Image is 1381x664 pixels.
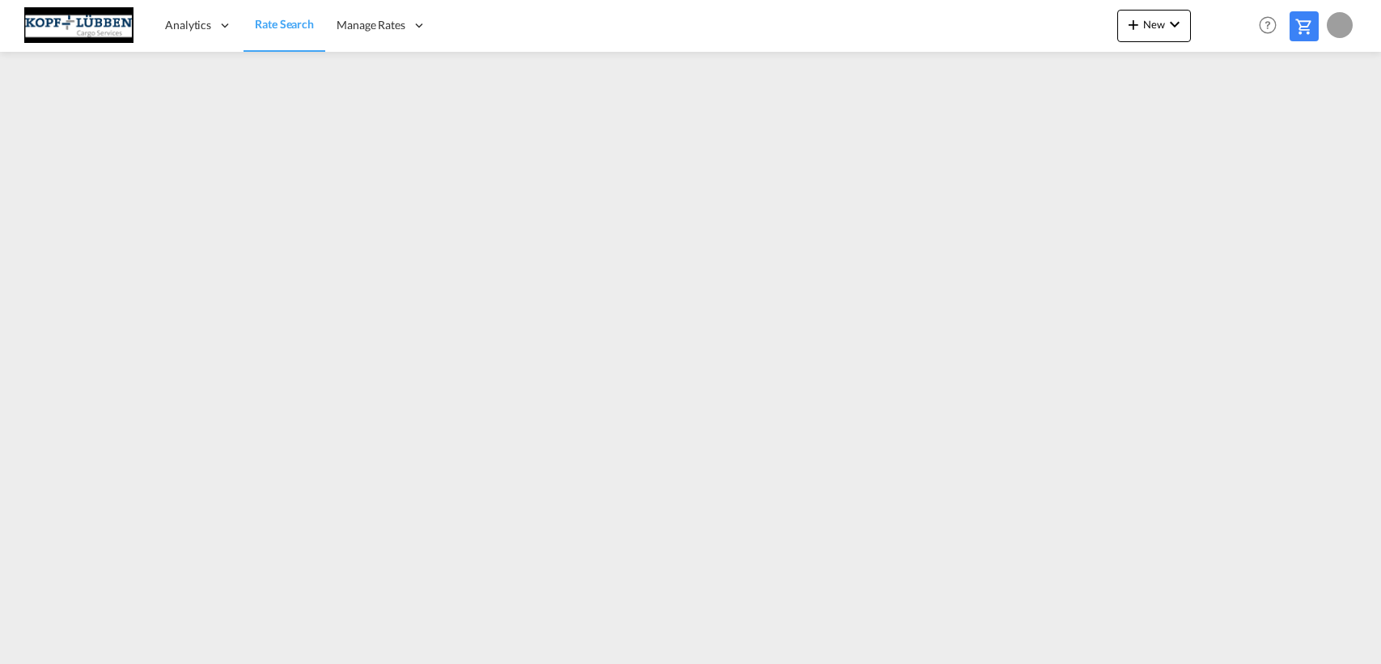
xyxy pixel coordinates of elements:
[24,7,133,44] img: 25cf3bb0aafc11ee9c4fdbd399af7748.JPG
[1124,18,1184,31] span: New
[165,17,211,33] span: Analytics
[1117,10,1191,42] button: icon-plus 400-fgNewicon-chevron-down
[1165,15,1184,34] md-icon: icon-chevron-down
[1254,11,1290,40] div: Help
[255,17,314,31] span: Rate Search
[1254,11,1281,39] span: Help
[337,17,405,33] span: Manage Rates
[1124,15,1143,34] md-icon: icon-plus 400-fg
